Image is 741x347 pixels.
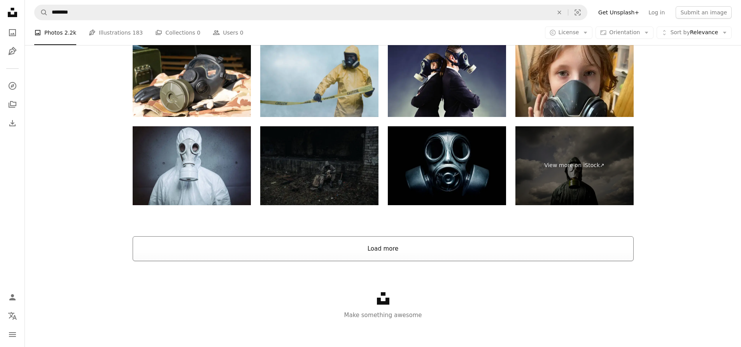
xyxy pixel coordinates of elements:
[5,289,20,305] a: Log in / Sign up
[35,5,48,20] button: Search Unsplash
[515,126,634,205] a: View more on iStock↗
[25,310,741,320] p: Make something awesome
[213,20,243,45] a: Users 0
[559,29,579,35] span: License
[388,126,506,205] img: Gas Mask
[5,25,20,40] a: Photos
[5,44,20,59] a: Illustrations
[133,38,251,117] img: Older type military gas mask and chemical protection equipment
[568,5,587,20] button: Visual search
[155,20,200,45] a: Collections 0
[133,28,143,37] span: 183
[388,38,506,117] img: Formally-dressed couple in gas masks stand backs to each other
[133,236,634,261] button: Load more
[240,28,243,37] span: 0
[260,38,378,117] img: Worker in protective suit with cordon tape
[594,6,644,19] a: Get Unsplash+
[515,38,634,117] img: Portrait Of A Girl Wearing A Respirator
[5,308,20,324] button: Language
[670,29,690,35] span: Sort by
[260,126,378,205] img: A man in dark green camouflage and a gas mask sits among the ruins of the city.
[5,97,20,112] a: Collections
[609,29,640,35] span: Orientation
[551,5,568,20] button: Clear
[133,126,251,205] img: Danger: radioactive attack
[5,5,20,22] a: Home — Unsplash
[644,6,669,19] a: Log in
[657,26,732,39] button: Sort byRelevance
[5,115,20,131] a: Download History
[34,5,587,20] form: Find visuals sitewide
[197,28,200,37] span: 0
[545,26,593,39] button: License
[676,6,732,19] button: Submit an image
[5,78,20,94] a: Explore
[5,327,20,342] button: Menu
[89,20,143,45] a: Illustrations 183
[670,29,718,37] span: Relevance
[596,26,653,39] button: Orientation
